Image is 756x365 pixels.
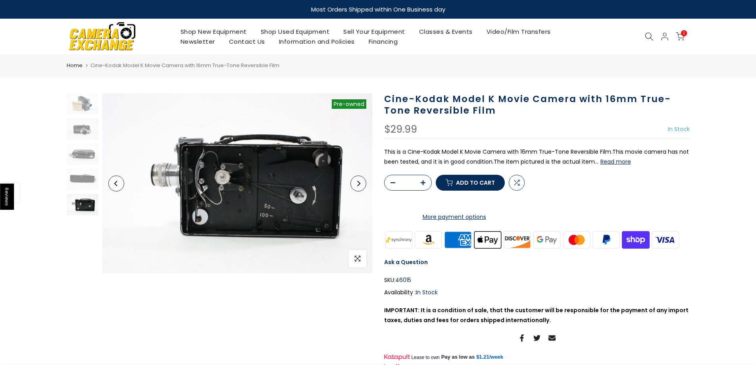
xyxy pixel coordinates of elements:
img: amazon payments [414,230,443,249]
button: Add to cart [436,175,505,191]
strong: IMPORTANT: It is a condition of sale, that the customer will be responsible for the payment of an... [384,306,689,324]
img: american express [443,230,473,249]
h1: Cine-Kodak Model K Movie Camera with 16mm True-Tone Reversible Film [384,93,690,116]
a: Shop Used Equipment [254,27,337,37]
span: Cine-Kodak Model K Movie Camera with 16mm True-Tone Reversible Film [90,62,279,69]
a: Video/Film Transfers [479,27,558,37]
button: Previous [108,176,124,191]
div: Availability : [384,288,690,297]
a: Ask a Question [384,258,428,266]
a: Share on Twitter [533,333,541,343]
img: google pay [532,230,562,249]
span: 0 [681,30,687,36]
a: Financing [362,37,405,46]
a: Share on Facebook [518,333,525,343]
a: Home [67,62,83,70]
img: shopify pay [621,230,651,249]
a: Shop New Equipment [173,27,254,37]
img: synchrony [384,230,414,249]
p: This is a Cine-Kodak Model K Movie Camera with 16mm True-Tone Reversible Film.This movie camera h... [384,147,690,167]
span: In Stock [668,125,690,133]
button: Next [350,176,366,191]
img: apple pay [473,230,502,249]
img: discover [502,230,532,249]
span: Lease to own [411,354,439,361]
a: Contact Us [222,37,272,46]
div: $29.99 [384,124,417,135]
img: visa [650,230,680,249]
a: Information and Policies [272,37,362,46]
img: master [562,230,591,249]
strong: Most Orders Shipped within One Business day [311,5,445,14]
a: 0 [676,32,685,41]
a: Share on Email [548,333,556,343]
a: Classes & Events [412,27,479,37]
a: More payment options [384,212,525,222]
span: Add to cart [456,180,495,185]
div: SKU: [384,275,690,285]
a: $1.21/week [476,353,503,361]
button: Read more [600,158,631,165]
span: 46015 [395,275,411,285]
img: paypal [591,230,621,249]
span: In Stock [416,288,438,296]
a: Newsletter [173,37,222,46]
a: Sell Your Equipment [337,27,412,37]
span: Pay as low as [441,353,475,361]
